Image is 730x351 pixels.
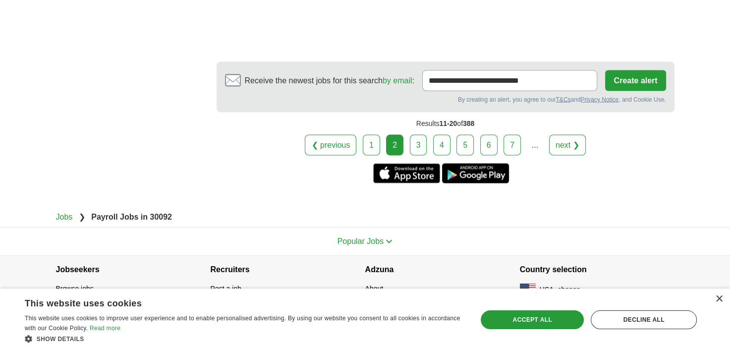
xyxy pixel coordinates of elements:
[480,135,498,156] a: 6
[79,213,85,221] span: ❯
[217,113,674,135] div: Results of
[556,96,570,103] a: T&Cs
[580,96,618,103] a: Privacy Notice
[433,135,450,156] a: 4
[37,336,84,343] span: Show details
[410,135,427,156] a: 3
[386,239,393,244] img: toggle icon
[225,95,666,104] div: By creating an alert, you agree to our and , and Cookie Use.
[373,164,440,183] a: Get the iPhone app
[463,119,474,127] span: 388
[25,315,460,332] span: This website uses cookies to improve user experience and to enable personalised advertising. By u...
[90,325,120,332] a: Read more, opens a new window
[305,135,356,156] a: ❮ previous
[25,334,464,344] div: Show details
[442,164,509,183] a: Get the Android app
[520,284,536,295] img: US flag
[456,135,474,156] a: 5
[56,285,94,292] a: Browse jobs
[386,135,403,156] div: 2
[211,285,241,292] a: Post a job
[25,294,439,309] div: This website uses cookies
[245,75,414,87] span: Receive the newest jobs for this search :
[365,285,384,292] a: About
[383,76,412,85] a: by email
[91,213,172,221] strong: Payroll Jobs in 30092
[520,256,674,284] h4: Country selection
[525,135,545,155] div: ...
[504,135,521,156] a: 7
[439,119,457,127] span: 11-20
[540,285,554,295] span: USA
[481,310,584,329] div: Accept all
[605,70,666,91] button: Create alert
[549,135,586,156] a: next ❯
[337,237,384,245] span: Popular Jobs
[715,295,723,303] div: Close
[558,285,580,295] button: change
[56,213,73,221] a: Jobs
[591,310,697,329] div: Decline all
[363,135,380,156] a: 1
